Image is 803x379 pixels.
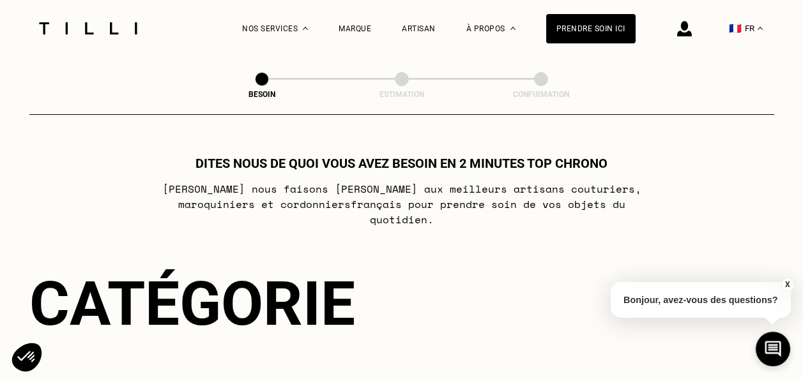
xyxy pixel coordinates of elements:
a: Artisan [402,24,436,33]
h1: Dites nous de quoi vous avez besoin en 2 minutes top chrono [195,156,608,171]
img: Logo du service de couturière Tilli [34,22,142,34]
img: icône connexion [677,21,692,36]
div: Besoin [198,90,326,99]
p: Bonjour, avez-vous des questions? [611,282,791,318]
img: Menu déroulant [303,27,308,30]
a: Marque [339,24,371,33]
button: X [781,278,793,292]
p: [PERSON_NAME] nous faisons [PERSON_NAME] aux meilleurs artisans couturiers , maroquiniers et cord... [148,181,655,227]
div: Estimation [338,90,466,99]
a: Prendre soin ici [546,14,636,43]
div: Confirmation [477,90,605,99]
img: Menu déroulant à propos [510,27,516,30]
div: Catégorie [29,268,774,339]
span: 🇫🇷 [729,22,742,34]
img: menu déroulant [758,27,763,30]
